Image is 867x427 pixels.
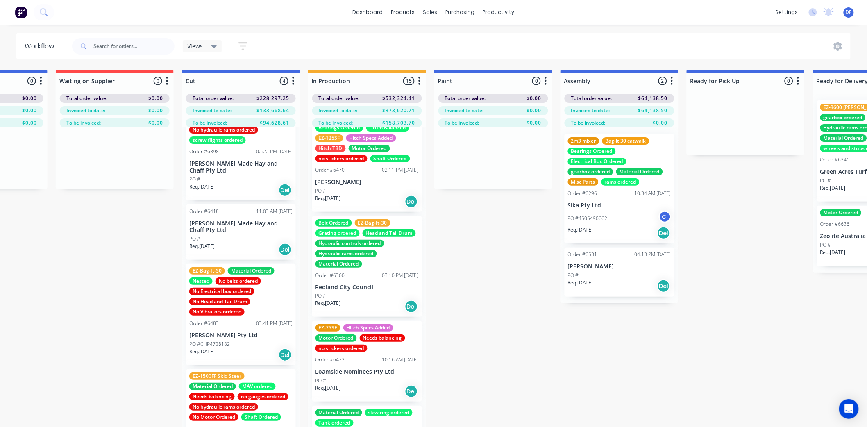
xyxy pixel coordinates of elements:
[256,320,293,327] div: 03:41 PM [DATE]
[820,177,831,184] p: PO #
[189,208,219,215] div: Order #6418
[382,356,419,363] div: 10:16 AM [DATE]
[315,166,345,174] div: Order #6470
[363,229,416,237] div: Head and Tail Drum
[315,409,362,416] div: Material Ordered
[360,334,405,342] div: Needs balancing
[820,114,866,121] div: gearbox ordered
[315,145,346,152] div: Hitch TBD
[189,348,215,355] p: Req. [DATE]
[445,107,484,114] span: Invoiced to date:
[315,368,419,375] p: Loamside Nominees Pty Ltd
[568,190,597,197] div: Order #6296
[638,95,668,102] span: $64,138.50
[189,126,258,134] div: No hydraulic rams ordered
[189,220,293,234] p: [PERSON_NAME] Made Hay and Chaff Pty Ltd
[189,393,235,400] div: Needs balancing
[820,241,831,249] p: PO #
[315,324,340,332] div: EZ-75SF
[820,156,850,164] div: Order #6341
[66,107,105,114] span: Invoiced to date:
[189,332,293,339] p: [PERSON_NAME] Pty Ltd
[315,272,345,279] div: Order #6360
[189,403,258,411] div: No hydraulic rams ordered
[772,6,802,18] div: settings
[405,195,418,208] div: Del
[565,248,674,297] div: Order #653104:13 PM [DATE][PERSON_NAME]PO #Req.[DATE]Del
[189,288,254,295] div: No Electrical box ordered
[319,107,358,114] span: Invoiced to date:
[820,184,846,192] p: Req. [DATE]
[568,263,671,270] p: [PERSON_NAME]
[820,220,850,228] div: Order #6636
[189,277,213,285] div: Nested
[601,178,640,186] div: rams ordered
[66,119,101,127] span: To be invoiced:
[189,383,236,390] div: Material Ordered
[349,145,390,152] div: Motor Ordered
[479,6,519,18] div: productivity
[148,95,163,102] span: $0.00
[571,95,612,102] span: Total order value:
[635,190,671,197] div: 10:34 AM [DATE]
[189,308,245,316] div: No Vibrators ordered
[568,279,593,286] p: Req. [DATE]
[568,137,599,145] div: 2m3 mixer
[659,211,671,223] div: CI
[568,215,608,222] p: PO #4505490662
[383,95,415,102] span: $532,324.41
[256,208,293,215] div: 11:03 AM [DATE]
[193,119,227,127] span: To be invoiced:
[382,166,419,174] div: 02:11 PM [DATE]
[189,235,200,243] p: PO #
[568,272,579,279] p: PO #
[93,38,175,55] input: Search for orders...
[189,243,215,250] p: Req. [DATE]
[279,348,292,361] div: Del
[315,250,377,257] div: Hydraulic rams ordered
[527,119,542,127] span: $0.00
[241,413,281,421] div: Shaft Ordered
[188,42,203,50] span: Views
[405,385,418,398] div: Del
[445,119,479,127] span: To be invoiced:
[256,107,289,114] span: $133,668.64
[315,260,362,268] div: Material Ordered
[315,124,363,132] div: Bearings Ordered
[315,179,419,186] p: [PERSON_NAME]
[186,102,296,200] div: No hydraulic rams orderedscrew flights orderedOrder #639802:22 PM [DATE][PERSON_NAME] Made Hay an...
[189,413,238,421] div: No Motor Ordered
[366,124,409,132] div: Drum Balanced
[653,119,668,127] span: $0.00
[568,168,613,175] div: gearbox ordered
[148,119,163,127] span: $0.00
[383,119,415,127] span: $158,703.70
[189,298,250,305] div: No Head and Tail Drum
[343,324,393,332] div: Hitch Specs Added
[315,219,352,227] div: Belt Ordered
[279,243,292,256] div: Del
[419,6,442,18] div: sales
[193,95,234,102] span: Total order value:
[568,251,597,258] div: Order #6531
[568,158,626,165] div: Electrical Box Ordered
[635,251,671,258] div: 04:13 PM [DATE]
[315,187,327,195] p: PO #
[256,95,289,102] span: $228,297.25
[839,399,859,419] div: Open Intercom Messenger
[315,292,327,300] p: PO #
[228,267,275,275] div: Material Ordered
[315,134,343,142] div: EZ-125SF
[571,107,610,114] span: Invoiced to date:
[568,202,671,209] p: Sika Pty Ltd
[346,134,396,142] div: Hitch Specs Added
[22,119,37,127] span: $0.00
[602,137,649,145] div: Bag-it 30 catwalk
[315,345,368,352] div: no stickers ordered
[315,284,419,291] p: Redland City Council
[568,226,593,234] p: Req. [DATE]
[186,204,296,260] div: Order #641811:03 AM [DATE][PERSON_NAME] Made Hay and Chaff Pty LtdPO #Req.[DATE]Del
[189,320,219,327] div: Order #6483
[315,384,341,392] p: Req. [DATE]
[186,264,296,365] div: EZ-Bag-It-50Material OrderedNestedNo belts orderedNo Electrical box orderedNo Head and Tail DrumN...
